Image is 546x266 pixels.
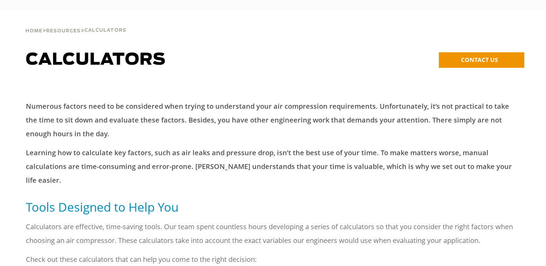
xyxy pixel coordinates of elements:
[26,220,520,247] p: Calculators are effective, time-saving tools. Our team spent countless hours developing a series ...
[84,28,126,33] span: Calculators
[25,28,42,34] a: Home
[25,10,126,36] div: > >
[26,99,520,141] p: Numerous factors need to be considered when trying to understand your air compression requirement...
[439,52,524,68] a: CONTACT US
[46,28,81,34] a: Resources
[26,146,520,187] p: Learning how to calculate key factors, such as air leaks and pressure drop, isn’t the best use of...
[26,52,166,68] span: Calculators
[46,29,81,33] span: Resources
[461,56,498,64] span: CONTACT US
[26,199,520,215] h5: Tools Designed to Help You
[25,29,42,33] span: Home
